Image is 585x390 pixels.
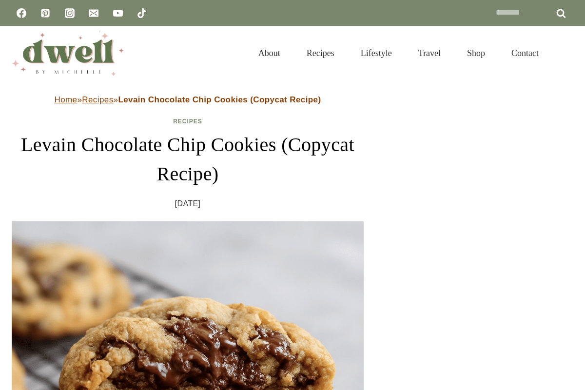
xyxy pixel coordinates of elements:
a: Contact [498,36,552,70]
a: YouTube [108,3,128,23]
a: Recipes [293,36,348,70]
img: DWELL by michelle [12,31,124,76]
nav: Primary Navigation [245,36,552,70]
a: Pinterest [36,3,55,23]
a: Lifestyle [348,36,405,70]
a: Facebook [12,3,31,23]
span: » » [55,95,321,104]
button: View Search Form [557,45,573,61]
a: Travel [405,36,454,70]
time: [DATE] [175,196,201,211]
a: TikTok [132,3,152,23]
a: Shop [454,36,498,70]
a: Instagram [60,3,79,23]
a: Home [55,95,78,104]
a: Recipes [173,118,202,125]
a: About [245,36,293,70]
h1: Levain Chocolate Chip Cookies (Copycat Recipe) [12,130,364,189]
a: Recipes [82,95,113,104]
strong: Levain Chocolate Chip Cookies (Copycat Recipe) [118,95,321,104]
a: Email [84,3,103,23]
